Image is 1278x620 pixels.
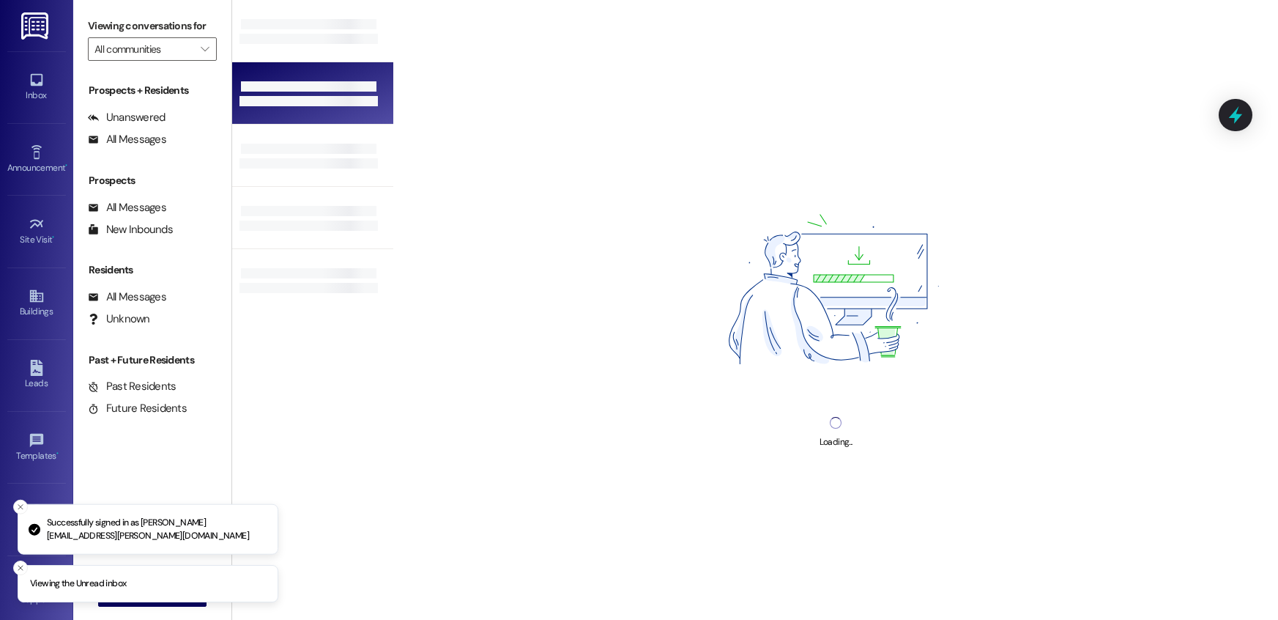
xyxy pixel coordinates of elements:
label: Viewing conversations for [88,15,217,37]
div: All Messages [88,200,166,215]
a: Buildings [7,284,66,323]
div: New Inbounds [88,222,173,237]
a: Support [7,572,66,611]
span: • [65,160,67,171]
img: ResiDesk Logo [21,12,51,40]
span: • [56,449,59,459]
button: Close toast [13,500,28,514]
p: Viewing the Unread inbox [30,577,126,591]
input: All communities [94,37,193,61]
div: Loading... [820,435,852,450]
a: Inbox [7,67,66,107]
div: Future Residents [88,401,187,416]
div: Residents [73,262,231,278]
div: Unknown [88,311,150,327]
div: All Messages [88,132,166,147]
a: Account [7,500,66,539]
i:  [201,43,209,55]
div: All Messages [88,289,166,305]
a: Templates • [7,428,66,468]
div: Past Residents [88,379,177,394]
div: Past + Future Residents [73,353,231,368]
div: Prospects [73,173,231,188]
a: Site Visit • [7,212,66,251]
button: Close toast [13,561,28,575]
span: • [53,232,55,243]
p: Successfully signed in as [PERSON_NAME][EMAIL_ADDRESS][PERSON_NAME][DOMAIN_NAME] [47,517,266,542]
a: Leads [7,355,66,395]
div: Prospects + Residents [73,83,231,98]
div: Unanswered [88,110,166,125]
